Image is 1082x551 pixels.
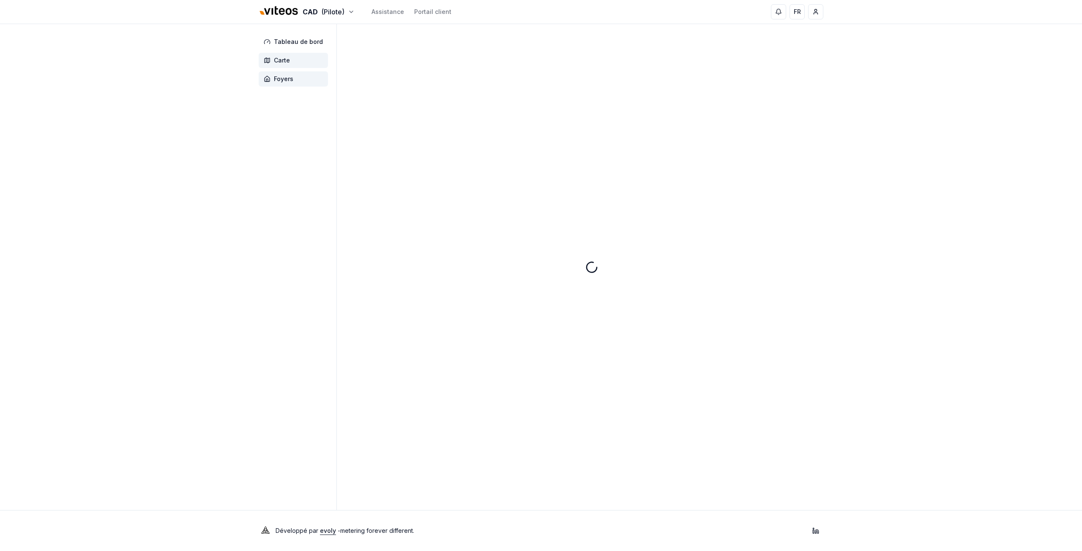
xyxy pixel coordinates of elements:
[259,3,355,21] button: CAD(Pilote)
[414,8,451,16] a: Portail client
[274,38,323,46] span: Tableau de bord
[259,524,272,537] img: Evoly Logo
[372,8,404,16] a: Assistance
[259,1,299,21] img: Viteos - CAD Logo
[274,56,290,65] span: Carte
[259,53,331,68] a: Carte
[259,34,331,49] a: Tableau de bord
[794,8,801,16] span: FR
[321,7,344,17] span: (Pilote)
[303,7,318,17] span: CAD
[276,525,414,537] p: Développé par - metering forever different .
[790,4,805,19] button: FR
[320,527,336,534] a: evoly
[274,75,293,83] span: Foyers
[259,71,331,87] a: Foyers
